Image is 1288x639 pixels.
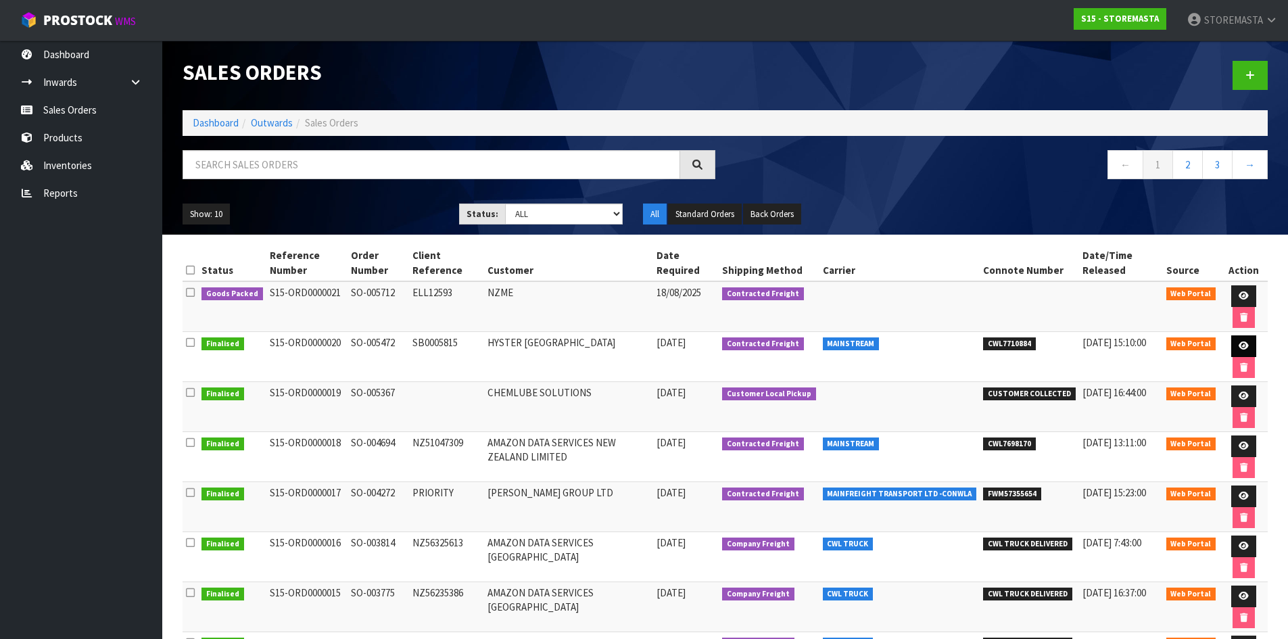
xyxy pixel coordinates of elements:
span: 18/08/2025 [657,286,701,299]
span: Web Portal [1166,538,1216,551]
span: [DATE] [657,486,686,499]
span: [DATE] 15:23:00 [1082,486,1146,499]
td: AMAZON DATA SERVICES NEW ZEALAND LIMITED [484,432,653,482]
td: S15-ORD0000015 [266,582,348,632]
td: AMAZON DATA SERVICES [GEOGRAPHIC_DATA] [484,582,653,632]
span: [DATE] [657,336,686,349]
td: NZME [484,281,653,332]
span: [DATE] [657,436,686,449]
img: cube-alt.png [20,11,37,28]
a: 2 [1172,150,1203,179]
span: FWM57355654 [983,488,1041,501]
span: Contracted Freight [722,437,804,451]
span: Finalised [201,588,244,601]
th: Shipping Method [719,245,819,281]
span: [DATE] 16:37:00 [1082,586,1146,599]
th: Customer [484,245,653,281]
span: Finalised [201,437,244,451]
span: CWL TRUCK DELIVERED [983,588,1072,601]
span: MAINSTREAM [823,337,880,351]
td: PRIORITY [409,482,484,532]
td: SO-005367 [348,382,409,432]
a: 1 [1143,150,1173,179]
td: SO-005472 [348,332,409,382]
span: CWL TRUCK [823,588,874,601]
td: SO-003814 [348,532,409,582]
th: Reference Number [266,245,348,281]
small: WMS [115,15,136,28]
td: HYSTER [GEOGRAPHIC_DATA] [484,332,653,382]
td: [PERSON_NAME] GROUP LTD [484,482,653,532]
span: ProStock [43,11,112,29]
span: [DATE] [657,536,686,549]
span: STOREMASTA [1204,14,1263,26]
th: Source [1163,245,1220,281]
td: S15-ORD0000018 [266,432,348,482]
span: Finalised [201,337,244,351]
td: S15-ORD0000020 [266,332,348,382]
span: Web Portal [1166,488,1216,501]
td: ELL12593 [409,281,484,332]
a: Dashboard [193,116,239,129]
td: S15-ORD0000021 [266,281,348,332]
button: Back Orders [743,204,801,225]
td: S15-ORD0000016 [266,532,348,582]
button: All [643,204,667,225]
th: Order Number [348,245,409,281]
th: Action [1219,245,1268,281]
span: [DATE] 7:43:00 [1082,536,1141,549]
nav: Page navigation [736,150,1268,183]
td: CHEMLUBE SOLUTIONS [484,382,653,432]
td: NZ56325613 [409,532,484,582]
td: NZ56235386 [409,582,484,632]
td: NZ51047309 [409,432,484,482]
th: Client Reference [409,245,484,281]
span: MAINFREIGHT TRANSPORT LTD -CONWLA [823,488,977,501]
span: CUSTOMER COLLECTED [983,387,1076,401]
span: Finalised [201,538,244,551]
span: Goods Packed [201,287,263,301]
td: SO-004694 [348,432,409,482]
span: Company Freight [722,588,794,601]
span: Contracted Freight [722,488,804,501]
h1: Sales Orders [183,61,715,84]
span: Customer Local Pickup [722,387,816,401]
span: Contracted Freight [722,287,804,301]
span: Contracted Freight [722,337,804,351]
input: Search sales orders [183,150,680,179]
span: [DATE] [657,386,686,399]
td: SO-004272 [348,482,409,532]
span: Finalised [201,387,244,401]
button: Standard Orders [668,204,742,225]
strong: Status: [467,208,498,220]
th: Date/Time Released [1079,245,1163,281]
span: MAINSTREAM [823,437,880,451]
span: Sales Orders [305,116,358,129]
span: Web Portal [1166,437,1216,451]
span: CWL7710884 [983,337,1036,351]
span: CWL7698170 [983,437,1036,451]
span: Company Freight [722,538,794,551]
span: CWL TRUCK [823,538,874,551]
td: SO-003775 [348,582,409,632]
span: Web Portal [1166,588,1216,601]
th: Date Required [653,245,719,281]
span: [DATE] 13:11:00 [1082,436,1146,449]
span: [DATE] 16:44:00 [1082,386,1146,399]
td: S15-ORD0000017 [266,482,348,532]
span: CWL TRUCK DELIVERED [983,538,1072,551]
td: SO-005712 [348,281,409,332]
a: → [1232,150,1268,179]
th: Carrier [819,245,980,281]
a: ← [1107,150,1143,179]
span: Web Portal [1166,337,1216,351]
th: Connote Number [980,245,1079,281]
a: Outwards [251,116,293,129]
button: Show: 10 [183,204,230,225]
th: Status [198,245,266,281]
td: S15-ORD0000019 [266,382,348,432]
span: [DATE] [657,586,686,599]
span: Web Portal [1166,387,1216,401]
span: Web Portal [1166,287,1216,301]
td: AMAZON DATA SERVICES [GEOGRAPHIC_DATA] [484,532,653,582]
